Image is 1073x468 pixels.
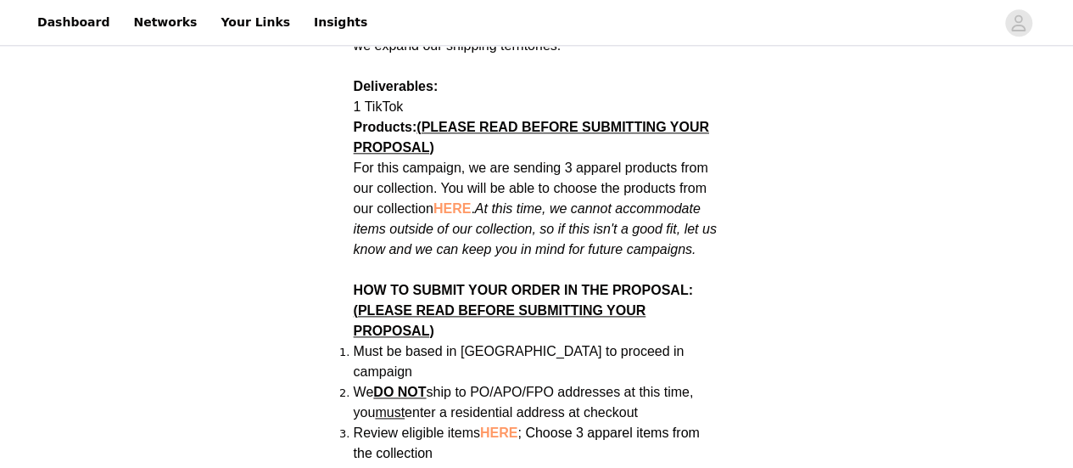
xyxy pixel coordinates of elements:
span: (PLEASE READ BEFORE SUBMITTING YOUR PROPOSAL) [354,303,646,338]
a: Networks [123,3,207,42]
span: For this campaign, we are sending 3 apparel products from our collection. You will be able to cho... [354,161,717,257]
span: must [375,405,405,420]
strong: Products: [354,120,709,155]
span: 1 TikTok [354,99,404,114]
em: At this time, we cannot accommodate items outside of our collection, so if this isn't a good fit,... [354,201,717,257]
span: ; Choose 3 apparel items from the collection [354,426,700,460]
a: Dashboard [27,3,120,42]
a: Insights [304,3,377,42]
strong: DO NOT [373,385,426,399]
strong: Deliverables: [354,79,439,93]
strong: HOW TO SUBMIT YOUR ORDER IN THE PROPOSAL: [354,283,693,338]
span: (PLEASE READ BEFORE SUBMITTING YOUR PROPOSAL) [354,120,709,155]
div: avatar [1010,9,1026,37]
a: HERE [433,201,471,216]
a: Your Links [210,3,300,42]
span: We ship to PO/APO/FPO addresses at this time, you enter a residential address at checkout [354,385,694,420]
span: Must be based in [GEOGRAPHIC_DATA] to proceed in campaign [354,344,685,379]
a: HERE [480,426,517,440]
span: Review eligible items [354,426,700,460]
